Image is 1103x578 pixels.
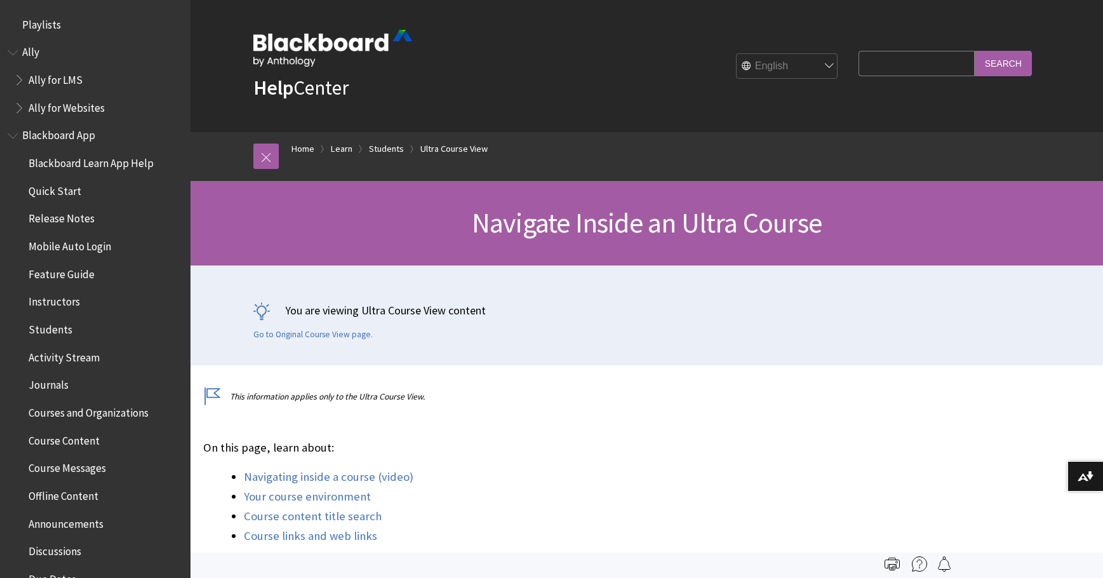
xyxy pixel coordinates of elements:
span: Feature Guide [29,264,95,281]
a: Home [291,141,314,157]
img: More help [912,556,927,572]
span: Ally for LMS [29,69,83,86]
img: Blackboard by Anthology [253,30,412,67]
span: Blackboard Learn App Help [29,152,154,170]
span: Ally [22,42,39,59]
p: On this page, learn about: [203,440,902,456]
span: Offline Content [29,485,98,502]
span: Course Messages [29,458,106,475]
a: Students [369,141,404,157]
a: Go to Original Course View page. [253,329,373,340]
span: Release Notes [29,208,95,225]
strong: Help [253,75,293,100]
a: Course content title search [244,509,382,524]
p: You are viewing Ultra Course View content [253,302,1041,318]
a: Ultra Course View [420,141,488,157]
span: Navigate Inside an Ultra Course [472,205,822,240]
span: Activity Stream [29,347,100,364]
span: Ally for Websites [29,97,105,114]
span: Students [29,319,72,336]
span: Announcements [29,513,104,530]
img: Print [885,556,900,572]
span: Quick Start [29,180,81,198]
select: Site Language Selector [737,54,838,79]
a: Learn [331,141,352,157]
a: Course links and web links [244,528,377,544]
img: Follow this page [937,556,952,572]
span: Instructors [29,292,80,309]
span: Mobile Auto Login [29,236,111,253]
nav: Book outline for Anthology Ally Help [8,42,183,119]
input: Search [975,51,1032,76]
p: This information applies only to the Ultra Course View. [203,391,902,403]
span: Courses and Organizations [29,402,149,419]
a: HelpCenter [253,75,349,100]
span: Journals [29,375,69,392]
nav: Book outline for Playlists [8,14,183,36]
a: Your course environment [244,489,371,504]
span: Blackboard App [22,125,95,142]
a: Navigating inside a course (video) [244,469,413,485]
span: Course Content [29,430,100,447]
span: Playlists [22,14,61,31]
span: Discussions [29,541,81,558]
